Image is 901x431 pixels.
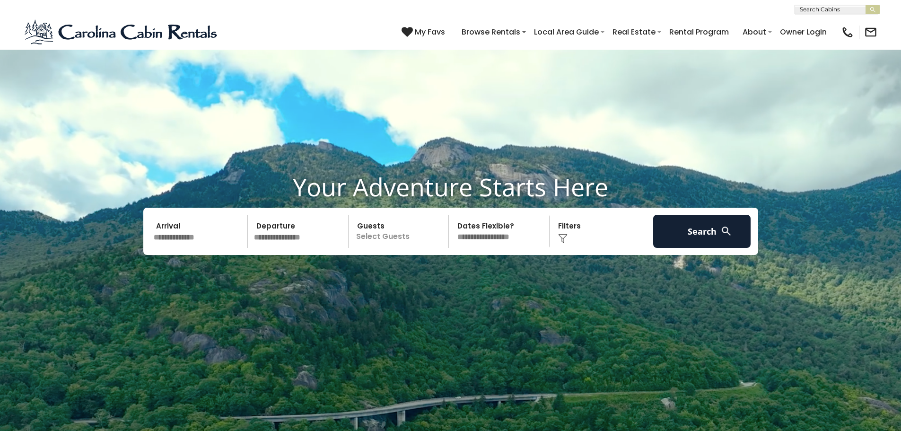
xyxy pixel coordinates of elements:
img: filter--v1.png [558,234,568,243]
a: About [738,24,771,40]
button: Search [653,215,751,248]
img: mail-regular-black.png [864,26,877,39]
a: Local Area Guide [529,24,604,40]
img: Blue-2.png [24,18,220,46]
a: Rental Program [665,24,734,40]
span: My Favs [415,26,445,38]
p: Select Guests [351,215,449,248]
img: phone-regular-black.png [841,26,854,39]
a: Browse Rentals [457,24,525,40]
img: search-regular-white.png [720,225,732,237]
a: My Favs [402,26,447,38]
a: Real Estate [608,24,660,40]
h1: Your Adventure Starts Here [7,172,894,202]
a: Owner Login [775,24,831,40]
